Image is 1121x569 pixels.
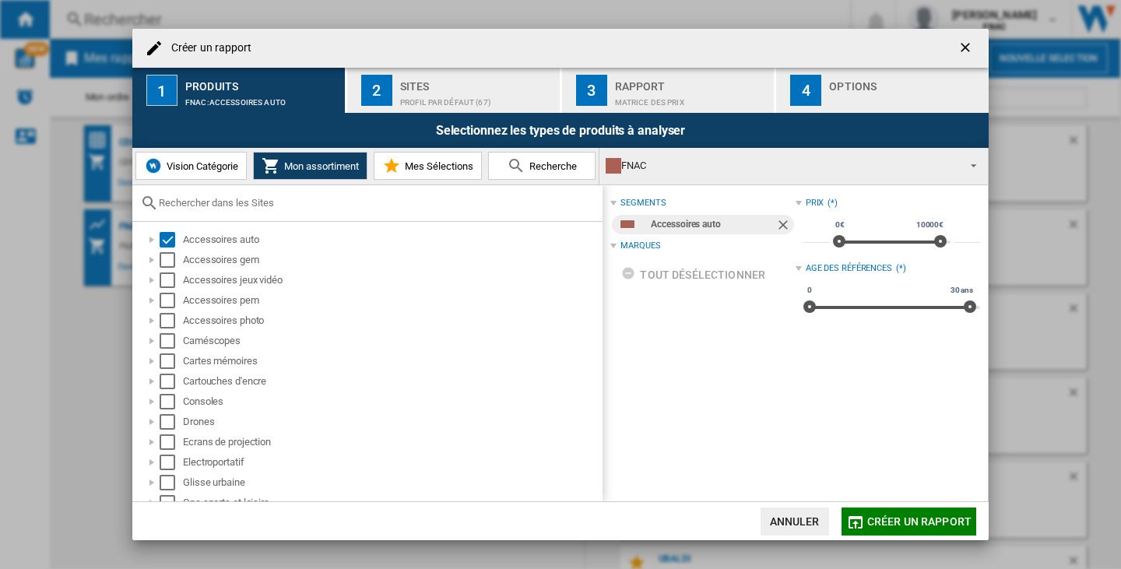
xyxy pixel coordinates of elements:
div: Drones [183,414,600,430]
div: 3 [576,75,607,106]
md-checkbox: Select [160,272,183,288]
button: Recherche [488,152,596,180]
md-checkbox: Select [160,434,183,450]
img: wiser-icon-blue.png [144,156,163,175]
div: Caméscopes [183,333,600,349]
button: Mes Sélections [374,152,482,180]
ng-md-icon: Retirer [775,217,794,236]
md-checkbox: Select [160,252,183,268]
md-checkbox: Select [160,313,183,328]
button: Mon assortiment [253,152,367,180]
div: Matrice des prix [615,90,768,107]
button: Vision Catégorie [135,152,247,180]
ng-md-icon: getI18NText('BUTTONS.CLOSE_DIALOG') [958,40,976,58]
div: Cartes mémoires [183,353,600,369]
span: Créer un rapport [867,515,972,528]
div: Accessoires jeux vidéo [183,272,600,288]
div: Ecrans de projection [183,434,600,450]
div: segments [620,197,666,209]
div: Sites [400,74,553,90]
div: Rapport [615,74,768,90]
button: 3 Rapport Matrice des prix [562,68,776,113]
div: Selectionnez les types de produits à analyser [132,113,989,148]
md-checkbox: Select [160,353,183,369]
span: 0€ [833,219,847,231]
input: Rechercher dans les Sites [159,197,595,209]
div: Electroportatif [183,455,600,470]
span: 10000€ [914,219,946,231]
md-checkbox: Select [160,232,183,248]
md-checkbox: Select [160,414,183,430]
md-checkbox: Select [160,333,183,349]
div: Accessoires auto [183,232,600,248]
div: Consoles [183,394,600,409]
md-checkbox: Select [160,455,183,470]
button: tout désélectionner [617,261,770,289]
button: Annuler [761,508,829,536]
div: Glisse urbaine [183,475,600,490]
span: Recherche [525,160,577,172]
div: 2 [361,75,392,106]
span: 30 ans [948,284,975,297]
button: Créer un rapport [842,508,976,536]
md-checkbox: Select [160,495,183,511]
md-checkbox: Select [160,374,183,389]
div: 1 [146,75,177,106]
div: Age des références [806,262,892,275]
div: Marques [620,240,660,252]
h4: Créer un rapport [163,40,252,56]
span: 0 [805,284,814,297]
md-checkbox: Select [160,394,183,409]
div: Accessoires pem [183,293,600,308]
div: tout désélectionner [621,261,765,289]
button: 2 Sites Profil par défaut (67) [347,68,561,113]
md-checkbox: Select [160,475,183,490]
div: FNAC [606,155,957,177]
div: Cartouches d'encre [183,374,600,389]
div: 4 [790,75,821,106]
div: Produits [185,74,339,90]
button: getI18NText('BUTTONS.CLOSE_DIALOG') [951,33,982,64]
md-checkbox: Select [160,293,183,308]
div: Accessoires auto [651,215,775,234]
div: FNAC:Accessoires auto [185,90,339,107]
span: Mon assortiment [280,160,359,172]
div: Accessoires gem [183,252,600,268]
div: Prix [806,197,824,209]
div: Gps sports et loisirs [183,495,600,511]
button: 1 Produits FNAC:Accessoires auto [132,68,346,113]
span: Vision Catégorie [163,160,238,172]
div: Accessoires photo [183,313,600,328]
div: Options [829,74,982,90]
span: Mes Sélections [401,160,473,172]
button: 4 Options [776,68,989,113]
div: Profil par défaut (67) [400,90,553,107]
